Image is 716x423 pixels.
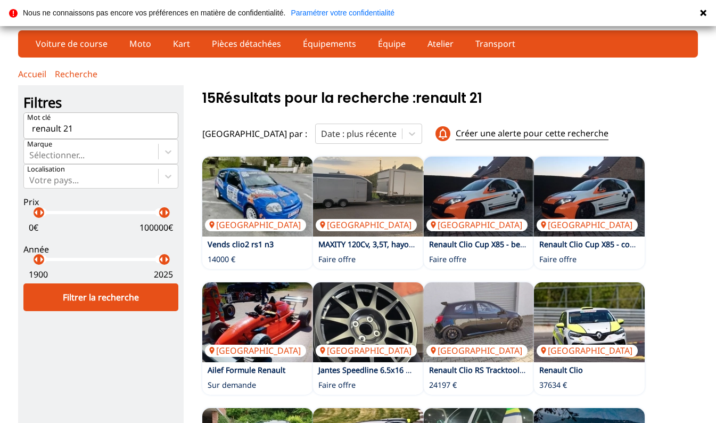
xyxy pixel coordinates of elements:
[291,9,394,17] a: Paramétrer votre confidentialité
[208,380,256,391] p: Sur demande
[202,282,313,362] img: Ailef Formule Renault
[316,219,417,231] p: [GEOGRAPHIC_DATA]
[208,365,285,375] a: Ailef Formule Renault
[29,222,38,233] p: 0 €
[296,35,363,53] a: Équipements
[424,157,534,237] a: Renault Clio Cup X85 - beaucoup de jantes pneus etc[GEOGRAPHIC_DATA]
[202,157,313,237] a: Vends clio2 rs1 n3[GEOGRAPHIC_DATA]
[429,254,466,265] p: Faire offre
[534,157,645,237] img: Renault Clio Cup X85 - comme neuf a vendre
[29,269,48,280] p: 1900
[534,282,645,362] img: Renault Clio
[155,253,168,266] p: arrow_left
[29,35,114,53] a: Voiture de course
[313,157,424,237] a: MAXITY 120Cv, 3,5T, hayon 750Kg, attelage PTRA 7,0T[GEOGRAPHIC_DATA]
[426,345,528,356] p: [GEOGRAPHIC_DATA]
[23,93,178,112] p: Filtres
[23,196,178,208] p: Prix
[313,282,424,362] a: Jantes Speedline 6.5x16 Renault Clio Rally 5[GEOGRAPHIC_DATA]
[435,126,450,141] span: notifications
[424,157,534,237] img: Renault Clio Cup X85 - beaucoup de jantes pneus etc
[18,68,46,80] a: Accueil
[205,219,306,231] p: [GEOGRAPHIC_DATA]
[202,128,307,140] p: [GEOGRAPHIC_DATA] par :
[208,254,235,265] p: 14000 €
[539,380,567,391] p: 37634 €
[30,206,43,219] p: arrow_left
[424,282,534,362] img: Renault Clio RS Tracktool/Ringtool Zelle KW Competition
[202,85,698,111] h1: 15 Résultats pour la recherche : renault 21
[456,127,608,140] p: Créer une alerte pour cette recherche
[424,282,534,362] a: Renault Clio RS Tracktool/Ringtool Zelle KW Competition[GEOGRAPHIC_DATA]
[23,243,178,255] p: Année
[30,253,43,266] p: arrow_left
[29,175,31,185] input: Votre pays...
[139,222,173,233] p: 100000 €
[166,35,197,53] a: Kart
[202,282,313,362] a: Ailef Formule Renault[GEOGRAPHIC_DATA]
[537,345,638,356] p: [GEOGRAPHIC_DATA]
[160,253,173,266] p: arrow_right
[205,35,288,53] a: Pièces détachées
[318,254,356,265] p: Faire offre
[205,345,306,356] p: [GEOGRAPHIC_DATA]
[534,282,645,362] a: Renault Clio[GEOGRAPHIC_DATA]
[154,269,173,280] p: 2025
[202,157,313,237] img: Vends clio2 rs1 n3
[35,253,48,266] p: arrow_right
[429,380,457,391] p: 24197 €
[316,345,417,356] p: [GEOGRAPHIC_DATA]
[27,165,65,174] p: Localisation
[208,239,274,249] a: Vends clio2 rs1 n3
[318,239,509,249] a: MAXITY 120Cv, 3,5T, hayon 750Kg, attelage PTRA 7,0T
[23,9,285,17] p: Nous ne connaissons pas encore vos préférences en matière de confidentialité.
[313,282,424,362] img: Jantes Speedline 6.5x16 Renault Clio Rally 5
[539,239,700,249] a: Renault Clio Cup X85 - comme neuf a vendre
[539,254,577,265] p: Faire offre
[537,219,638,231] p: [GEOGRAPHIC_DATA]
[534,157,645,237] a: Renault Clio Cup X85 - comme neuf a vendre[GEOGRAPHIC_DATA]
[318,380,356,391] p: Faire offre
[29,150,31,160] input: MarqueSélectionner...
[27,140,52,149] p: Marque
[23,112,178,139] input: Mot clé
[429,365,633,375] a: Renault Clio RS Tracktool/Ringtool Zelle KW Competition
[421,35,460,53] a: Atelier
[122,35,158,53] a: Moto
[426,219,528,231] p: [GEOGRAPHIC_DATA]
[318,365,475,375] a: Jantes Speedline 6.5x16 Renault Clio Rally 5
[27,113,51,123] p: Mot clé
[539,365,583,375] a: Renault Clio
[155,206,168,219] p: arrow_left
[429,239,620,249] a: Renault Clio Cup X85 - beaucoup de jantes pneus etc
[35,206,48,219] p: arrow_right
[468,35,522,53] a: Transport
[23,283,178,311] div: Filtrer la recherche
[313,157,424,237] img: MAXITY 120Cv, 3,5T, hayon 750Kg, attelage PTRA 7,0T
[160,206,173,219] p: arrow_right
[371,35,413,53] a: Équipe
[55,68,97,80] a: Recherche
